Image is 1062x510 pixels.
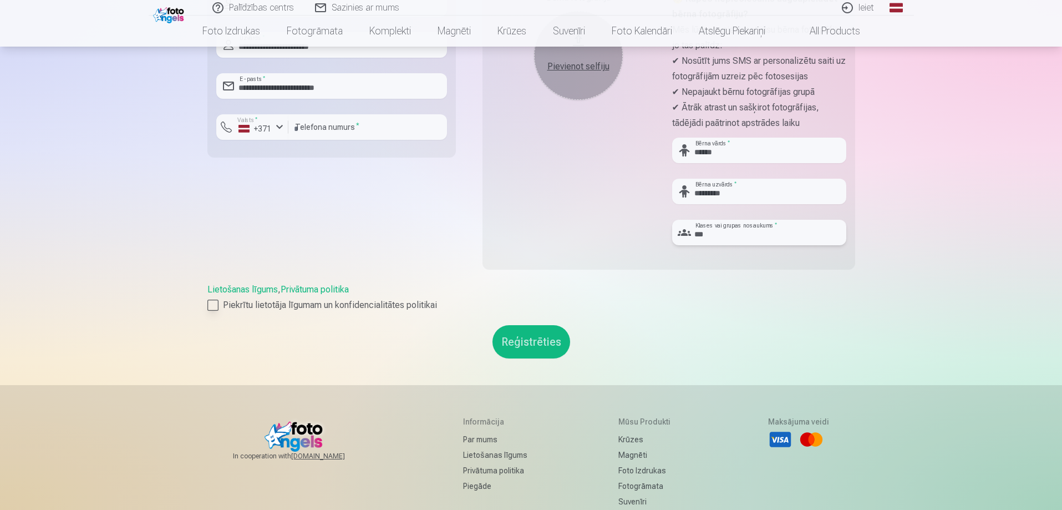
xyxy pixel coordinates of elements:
[207,284,278,295] a: Lietošanas līgums
[685,16,779,47] a: Atslēgu piekariņi
[463,432,527,447] a: Par mums
[618,416,677,427] h5: Mūsu produkti
[484,16,540,47] a: Krūzes
[672,84,846,100] p: ✔ Nepajaukt bērnu fotogrāfijas grupā
[768,416,829,427] h5: Maksājuma veidi
[672,53,846,84] p: ✔ Nosūtīt jums SMS ar personalizētu saiti uz fotogrāfijām uzreiz pēc fotosesijas
[207,299,855,312] label: Piekrītu lietotāja līgumam un konfidencialitātes politikai
[779,16,873,47] a: All products
[598,16,685,47] a: Foto kalendāri
[356,16,424,47] a: Komplekti
[545,60,612,73] div: Pievienot selfiju
[153,4,187,23] img: /fa1
[463,447,527,463] a: Lietošanas līgums
[768,427,792,452] li: Visa
[672,100,846,131] p: ✔ Ātrāk atrast un sašķirot fotogrāfijas, tādējādi paātrinot apstrādes laiku
[799,427,824,452] li: Mastercard
[463,478,527,494] a: Piegāde
[207,283,855,312] div: ,
[618,447,677,463] a: Magnēti
[233,452,372,461] span: In cooperation with
[238,123,272,134] div: +371
[234,116,261,124] label: Valsts
[618,494,677,509] a: Suvenīri
[273,16,356,47] a: Fotogrāmata
[463,416,527,427] h5: Informācija
[534,11,623,100] button: Pievienot selfiju
[189,16,273,47] a: Foto izdrukas
[618,478,677,494] a: Fotogrāmata
[291,452,372,461] a: [DOMAIN_NAME]
[618,432,677,447] a: Krūzes
[281,284,349,295] a: Privātuma politika
[540,16,598,47] a: Suvenīri
[424,16,484,47] a: Magnēti
[216,114,288,140] button: Valsts*+371
[463,463,527,478] a: Privātuma politika
[618,463,677,478] a: Foto izdrukas
[492,325,570,358] button: Reģistrēties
